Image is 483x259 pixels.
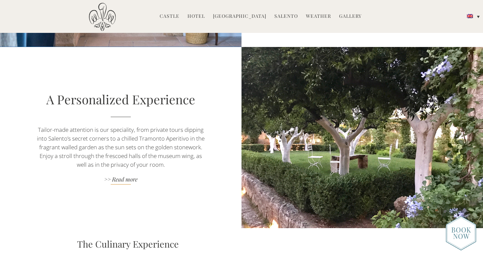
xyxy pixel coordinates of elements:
a: >> Read more [36,175,205,185]
a: A Personalized Experience [46,91,195,107]
img: new-booknow.png [446,216,476,251]
a: Weather [306,13,331,20]
h3: The Culinary Experience [77,237,406,251]
p: Tailor-made attention is our speciality, from private tours dipping into Salento’s secret corners... [36,125,205,169]
a: Castle [160,13,179,20]
a: Hotel [187,13,205,20]
img: English [467,14,473,18]
a: Gallery [339,13,362,20]
img: Castello di Ugento [89,3,116,31]
a: Salento [274,13,298,20]
a: [GEOGRAPHIC_DATA] [213,13,266,20]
